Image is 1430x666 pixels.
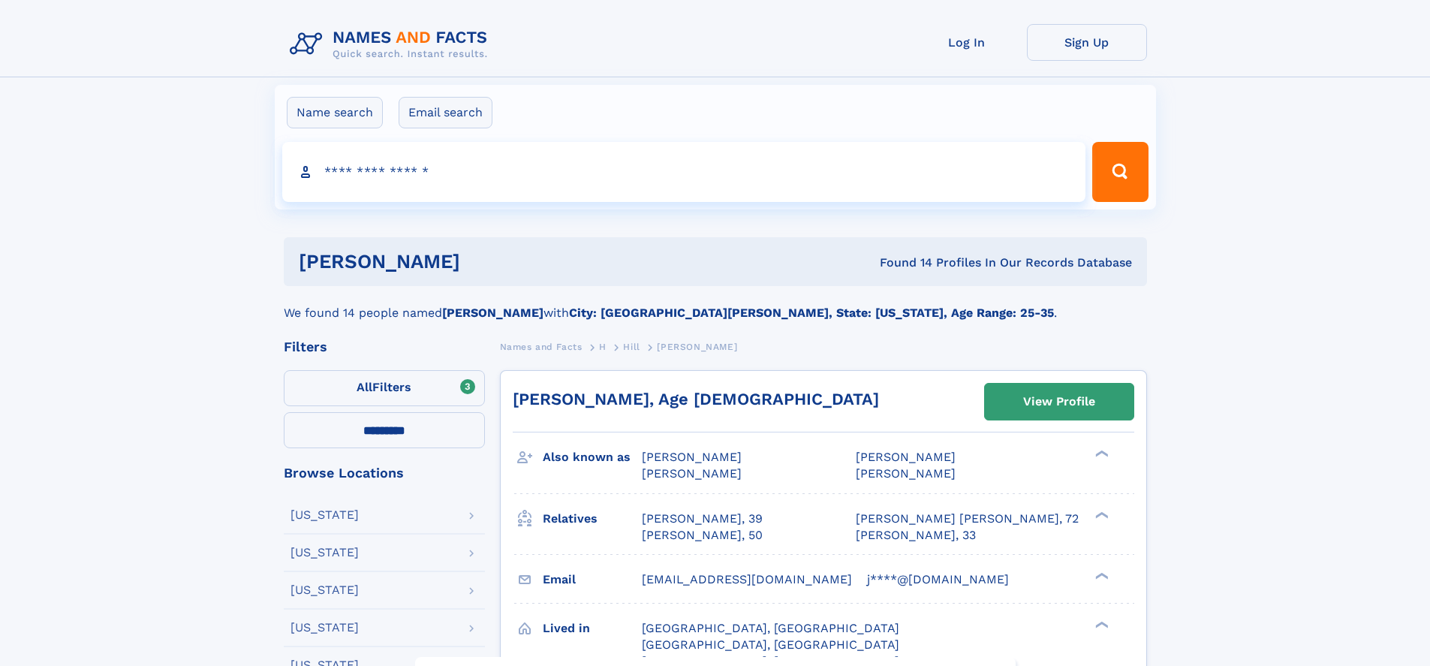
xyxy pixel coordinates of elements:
[284,370,485,406] label: Filters
[856,466,956,481] span: [PERSON_NAME]
[543,567,642,592] h3: Email
[284,466,485,480] div: Browse Locations
[642,637,899,652] span: [GEOGRAPHIC_DATA], [GEOGRAPHIC_DATA]
[856,511,1079,527] a: [PERSON_NAME] [PERSON_NAME], 72
[599,342,607,352] span: H
[543,616,642,641] h3: Lived in
[623,342,640,352] span: Hill
[299,252,670,271] h1: [PERSON_NAME]
[291,547,359,559] div: [US_STATE]
[670,255,1132,271] div: Found 14 Profiles In Our Records Database
[907,24,1027,61] a: Log In
[599,337,607,356] a: H
[442,306,543,320] b: [PERSON_NAME]
[291,584,359,596] div: [US_STATE]
[284,286,1147,322] div: We found 14 people named with .
[500,337,583,356] a: Names and Facts
[642,572,852,586] span: [EMAIL_ADDRESS][DOMAIN_NAME]
[657,342,737,352] span: [PERSON_NAME]
[291,509,359,521] div: [US_STATE]
[1091,571,1109,580] div: ❯
[856,450,956,464] span: [PERSON_NAME]
[1091,510,1109,520] div: ❯
[357,380,372,394] span: All
[642,511,763,527] a: [PERSON_NAME], 39
[569,306,1054,320] b: City: [GEOGRAPHIC_DATA][PERSON_NAME], State: [US_STATE], Age Range: 25-35
[985,384,1133,420] a: View Profile
[282,142,1086,202] input: search input
[284,24,500,65] img: Logo Names and Facts
[623,337,640,356] a: Hill
[642,466,742,481] span: [PERSON_NAME]
[642,450,742,464] span: [PERSON_NAME]
[856,527,976,544] a: [PERSON_NAME], 33
[543,506,642,532] h3: Relatives
[642,621,899,635] span: [GEOGRAPHIC_DATA], [GEOGRAPHIC_DATA]
[291,622,359,634] div: [US_STATE]
[513,390,879,408] a: [PERSON_NAME], Age [DEMOGRAPHIC_DATA]
[1091,619,1109,629] div: ❯
[287,97,383,128] label: Name search
[1092,142,1148,202] button: Search Button
[1023,384,1095,419] div: View Profile
[1091,449,1109,459] div: ❯
[642,527,763,544] a: [PERSON_NAME], 50
[543,445,642,470] h3: Also known as
[399,97,492,128] label: Email search
[284,340,485,354] div: Filters
[1027,24,1147,61] a: Sign Up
